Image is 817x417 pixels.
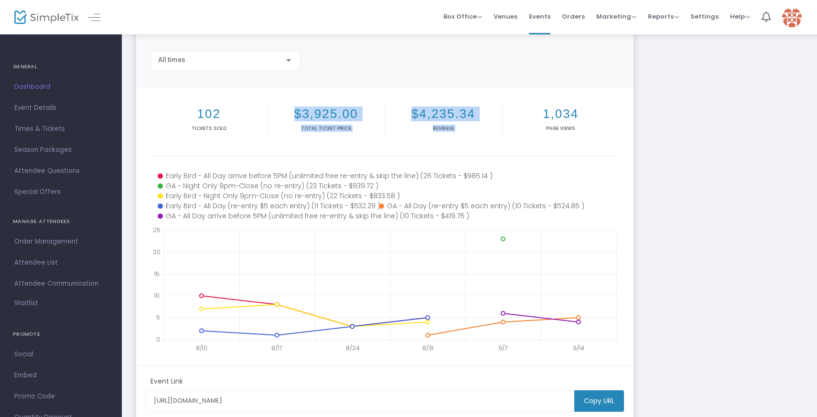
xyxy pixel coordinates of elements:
text: 0 [156,335,160,343]
text: 10 [154,291,160,299]
p: Page Views [504,125,617,132]
p: Tickets sold [152,125,265,132]
h2: $4,235.34 [387,107,500,121]
text: 5 [156,313,160,321]
span: Settings [690,4,719,29]
h4: GENERAL [13,57,109,76]
text: 15 [154,269,160,278]
h2: $3,925.00 [269,107,382,121]
span: Embed [14,369,107,382]
h2: 102 [152,107,265,121]
span: Order Management [14,235,107,248]
span: Events [529,4,550,29]
span: Attendee Questions [14,165,107,177]
m-button: Copy URL [574,390,624,412]
span: Promo Code [14,390,107,403]
p: Revenue [387,125,500,132]
span: Special Offers [14,186,107,198]
text: 8/31 [422,344,433,352]
span: Orders [562,4,585,29]
span: All times [158,56,185,64]
text: 8/10 [196,344,207,352]
span: Marketing [596,12,636,21]
m-panel-subtitle: Event Link [150,376,183,386]
span: Event Details [14,102,107,114]
span: Attendee Communication [14,278,107,290]
span: Reports [648,12,679,21]
span: Waitlist [14,299,38,308]
text: 8/17 [271,344,282,352]
span: Help [730,12,750,21]
text: 9/14 [573,344,584,352]
text: 25 [153,226,161,234]
text: 9/7 [499,344,508,352]
h4: MANAGE ATTENDEES [13,212,109,231]
span: Venues [494,4,517,29]
text: 20 [153,247,161,256]
span: Season Packages [14,144,107,156]
p: Total Ticket Price [269,125,382,132]
h4: PROMOTE [13,325,109,344]
span: Attendee List [14,257,107,269]
span: Dashboard [14,81,107,93]
text: 8/24 [346,344,360,352]
span: Times & Tickets [14,123,107,135]
h2: 1,034 [504,107,617,121]
span: Box Office [443,12,482,21]
span: Social [14,348,107,361]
